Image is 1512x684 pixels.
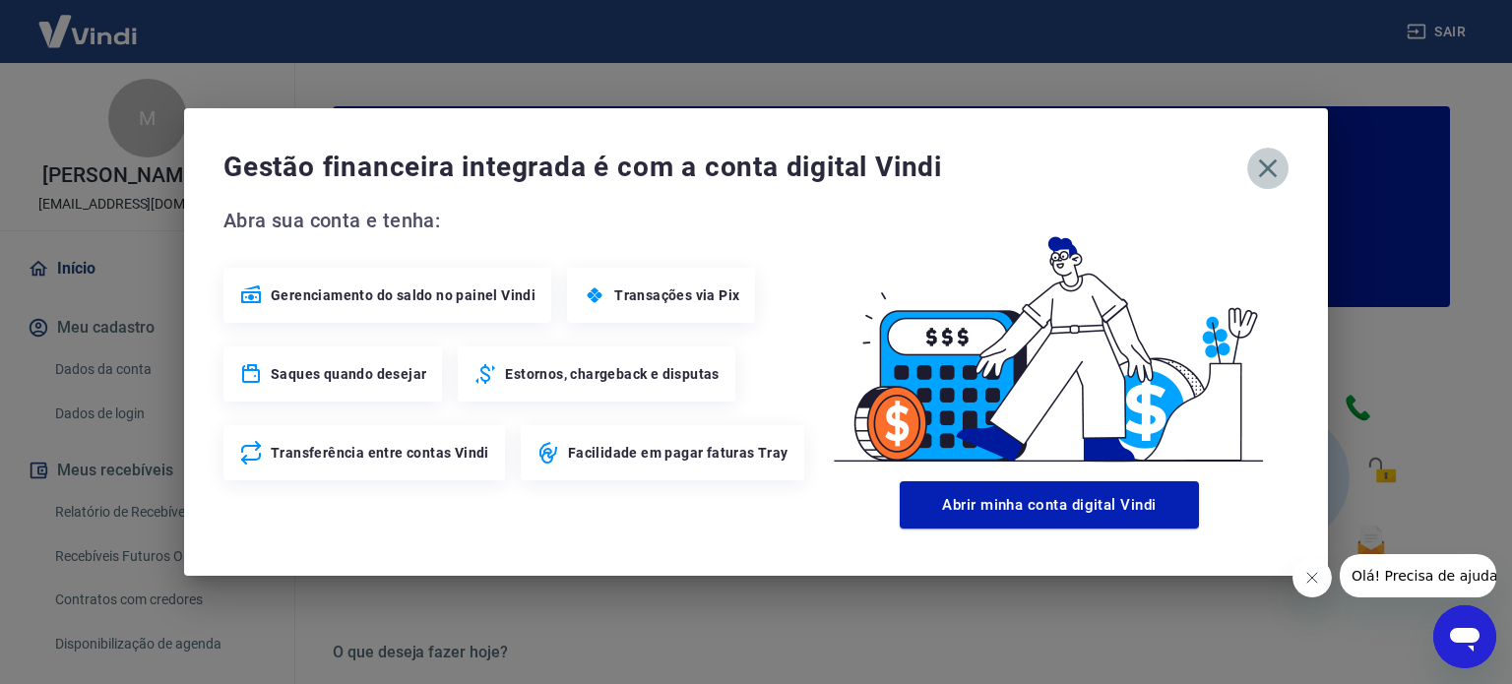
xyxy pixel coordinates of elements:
img: Good Billing [810,205,1289,473]
span: Olá! Precisa de ajuda? [12,14,165,30]
span: Facilidade em pagar faturas Tray [568,443,788,463]
span: Transações via Pix [614,285,739,305]
button: Abrir minha conta digital Vindi [900,481,1199,529]
span: Gestão financeira integrada é com a conta digital Vindi [223,148,1247,187]
span: Abra sua conta e tenha: [223,205,810,236]
span: Gerenciamento do saldo no painel Vindi [271,285,535,305]
iframe: Mensagem da empresa [1340,554,1496,597]
span: Saques quando desejar [271,364,426,384]
span: Estornos, chargeback e disputas [505,364,719,384]
iframe: Fechar mensagem [1292,558,1332,597]
span: Transferência entre contas Vindi [271,443,489,463]
iframe: Botão para abrir a janela de mensagens [1433,605,1496,668]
